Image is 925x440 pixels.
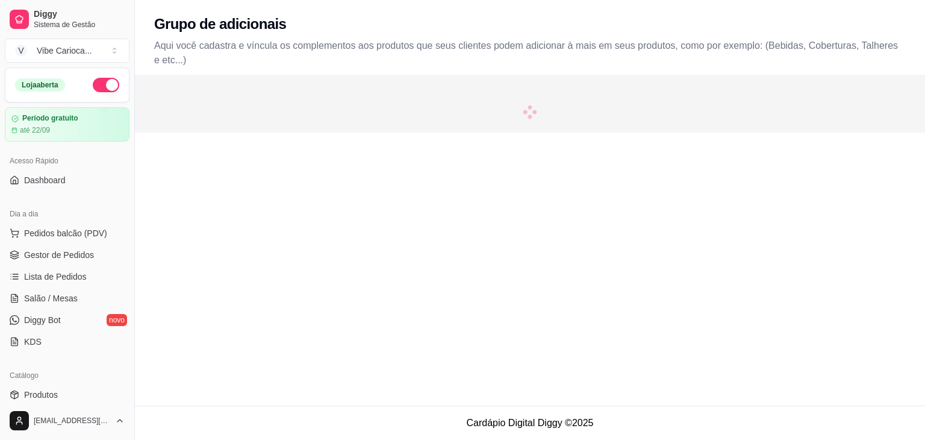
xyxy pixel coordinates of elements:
span: [EMAIL_ADDRESS][DOMAIN_NAME] [34,416,110,426]
a: Lista de Pedidos [5,267,129,286]
footer: Cardápio Digital Diggy © 2025 [135,406,925,440]
a: KDS [5,332,129,351]
div: Vibe Carioca ... [37,45,92,57]
a: Período gratuitoaté 22/09 [5,107,129,142]
span: Pedidos balcão (PDV) [24,227,107,239]
button: Pedidos balcão (PDV) [5,224,129,243]
a: Salão / Mesas [5,289,129,308]
a: Produtos [5,385,129,404]
h2: Grupo de adicionais [154,14,286,34]
span: Diggy Bot [24,314,61,326]
span: KDS [24,336,42,348]
article: até 22/09 [20,125,50,135]
span: Produtos [24,389,58,401]
span: Gestor de Pedidos [24,249,94,261]
a: DiggySistema de Gestão [5,5,129,34]
div: Acesso Rápido [5,151,129,171]
div: Catálogo [5,366,129,385]
button: [EMAIL_ADDRESS][DOMAIN_NAME] [5,406,129,435]
span: Sistema de Gestão [34,20,125,30]
article: Período gratuito [22,114,78,123]
span: Salão / Mesas [24,292,78,304]
span: Lista de Pedidos [24,271,87,283]
div: Loja aberta [15,78,65,92]
div: Dia a dia [5,204,129,224]
button: Select a team [5,39,129,63]
p: Aqui você cadastra e víncula os complementos aos produtos que seus clientes podem adicionar à mai... [154,39,906,68]
span: Diggy [34,9,125,20]
button: Alterar Status [93,78,119,92]
span: Dashboard [24,174,66,186]
a: Dashboard [5,171,129,190]
a: Gestor de Pedidos [5,245,129,265]
span: V [15,45,27,57]
a: Diggy Botnovo [5,310,129,330]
